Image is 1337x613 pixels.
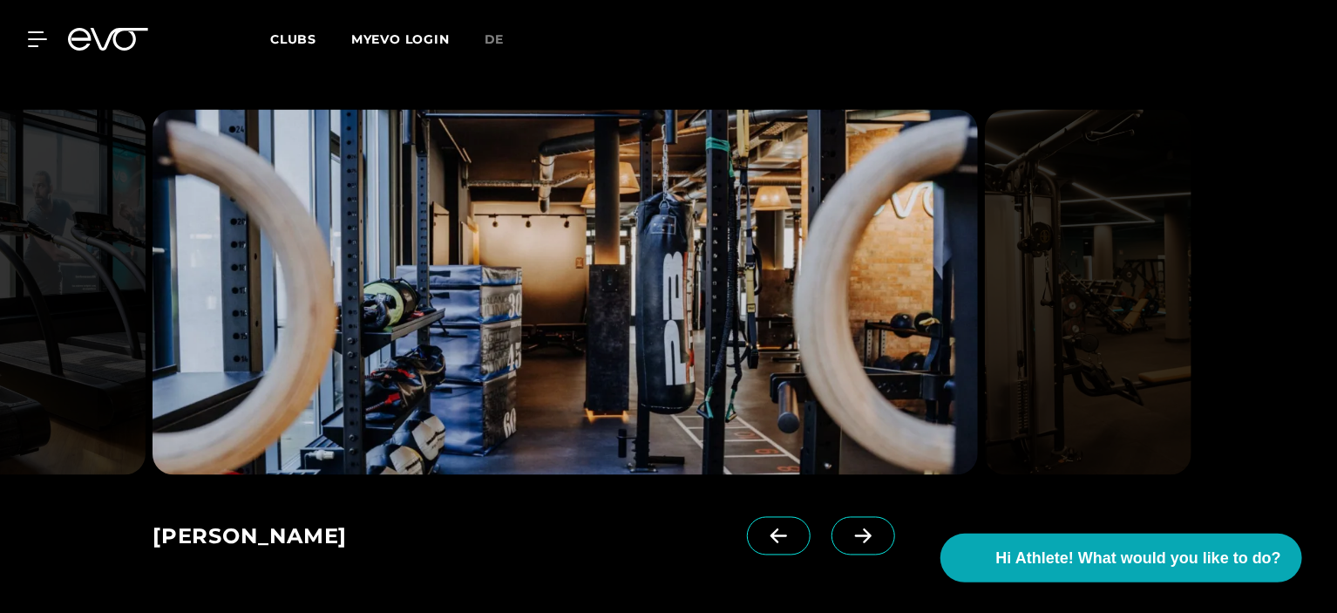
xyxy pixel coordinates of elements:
span: Clubs [270,31,316,47]
span: de [485,31,505,47]
a: Clubs [270,31,351,47]
span: Hi Athlete! What would you like to do? [996,547,1281,570]
img: evofitness [985,110,1191,475]
img: evofitness [153,110,978,475]
button: Hi Athlete! What would you like to do? [940,534,1302,582]
a: MYEVO LOGIN [351,31,450,47]
a: de [485,30,526,50]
